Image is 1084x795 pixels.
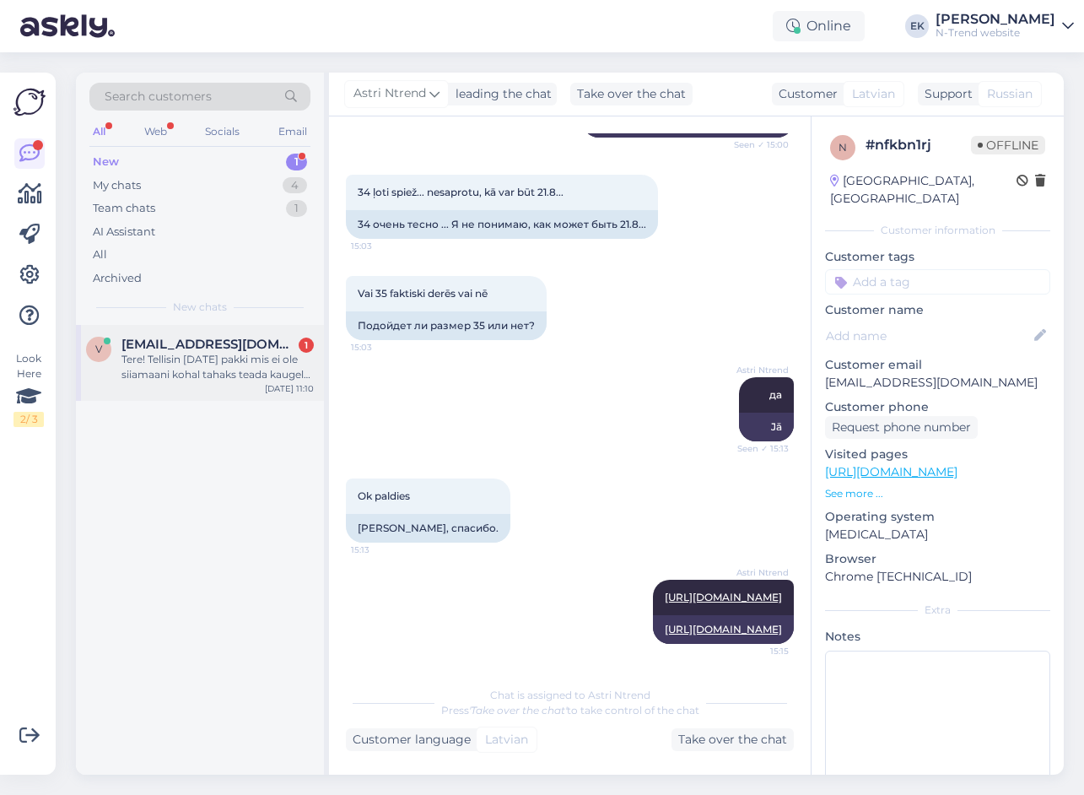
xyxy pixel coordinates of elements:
[971,136,1045,154] span: Offline
[299,338,314,353] div: 1
[141,121,170,143] div: Web
[739,413,794,441] div: Jā
[918,85,973,103] div: Support
[275,121,310,143] div: Email
[725,645,789,657] span: 15:15
[830,172,1017,208] div: [GEOGRAPHIC_DATA], [GEOGRAPHIC_DATA]
[825,550,1050,568] p: Browser
[93,177,141,194] div: My chats
[825,508,1050,526] p: Operating system
[89,121,109,143] div: All
[866,135,971,155] div: # nfkbn1rj
[905,14,929,38] div: EK
[95,343,102,355] span: V
[725,442,789,455] span: Seen ✓ 15:13
[825,628,1050,646] p: Notes
[346,514,510,543] div: [PERSON_NAME], спасибо.
[202,121,243,143] div: Socials
[441,704,699,717] span: Press to take control of the chat
[825,603,1050,618] div: Extra
[353,84,426,103] span: Astri Ntrend
[825,464,957,479] a: [URL][DOMAIN_NAME]
[825,568,1050,586] p: Chrome [TECHNICAL_ID]
[358,287,488,300] span: Vai 35 faktiski derēs vai nē
[826,327,1031,345] input: Add name
[93,224,155,241] div: AI Assistant
[490,689,650,701] span: Chat is assigned to Astri Ntrend
[671,728,794,751] div: Take over the chat
[769,388,782,401] span: да
[852,85,895,103] span: Latvian
[265,382,314,395] div: [DATE] 11:10
[351,341,414,354] span: 15:03
[773,11,865,41] div: Online
[346,210,658,239] div: 34 очень тесно ... Я не понимаю, как может быть 21.8...
[93,154,119,170] div: New
[725,138,789,151] span: Seen ✓ 15:00
[987,85,1033,103] span: Russian
[351,240,414,252] span: 15:03
[346,311,547,340] div: Подойдет ли размер 35 или нет?
[772,85,838,103] div: Customer
[825,223,1050,238] div: Customer information
[105,88,212,105] span: Search customers
[665,623,782,635] a: [URL][DOMAIN_NAME]
[13,86,46,118] img: Askly Logo
[570,83,693,105] div: Take over the chat
[825,269,1050,295] input: Add a tag
[449,85,552,103] div: leading the chat
[839,141,847,154] span: n
[825,398,1050,416] p: Customer phone
[825,446,1050,463] p: Visited pages
[286,200,307,217] div: 1
[936,13,1074,40] a: [PERSON_NAME]N-Trend website
[13,351,44,427] div: Look Here
[358,489,410,502] span: Ok paldies
[13,412,44,427] div: 2 / 3
[936,26,1055,40] div: N-Trend website
[121,352,314,382] div: Tere! Tellisin [DATE] pakki mis ei ole siiamaani kohal tahaks teada kaugel pakk on?
[825,374,1050,392] p: [EMAIL_ADDRESS][DOMAIN_NAME]
[825,486,1050,501] p: See more ...
[825,301,1050,319] p: Customer name
[346,731,471,749] div: Customer language
[825,356,1050,374] p: Customer email
[121,337,297,352] span: Valgegerli@gmail.com
[286,154,307,170] div: 1
[351,544,414,556] span: 15:13
[93,270,142,287] div: Archived
[936,13,1055,26] div: [PERSON_NAME]
[358,186,564,198] span: 34 ļoti spiež... nesaprotu, kā var būt 21.8...
[485,731,528,749] span: Latvian
[665,591,782,603] a: [URL][DOMAIN_NAME]
[93,246,107,263] div: All
[825,416,978,439] div: Request phone number
[173,300,227,315] span: New chats
[93,200,155,217] div: Team chats
[825,526,1050,544] p: [MEDICAL_DATA]
[469,704,567,717] i: 'Take over the chat'
[283,177,307,194] div: 4
[725,566,789,579] span: Astri Ntrend
[825,248,1050,266] p: Customer tags
[725,364,789,376] span: Astri Ntrend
